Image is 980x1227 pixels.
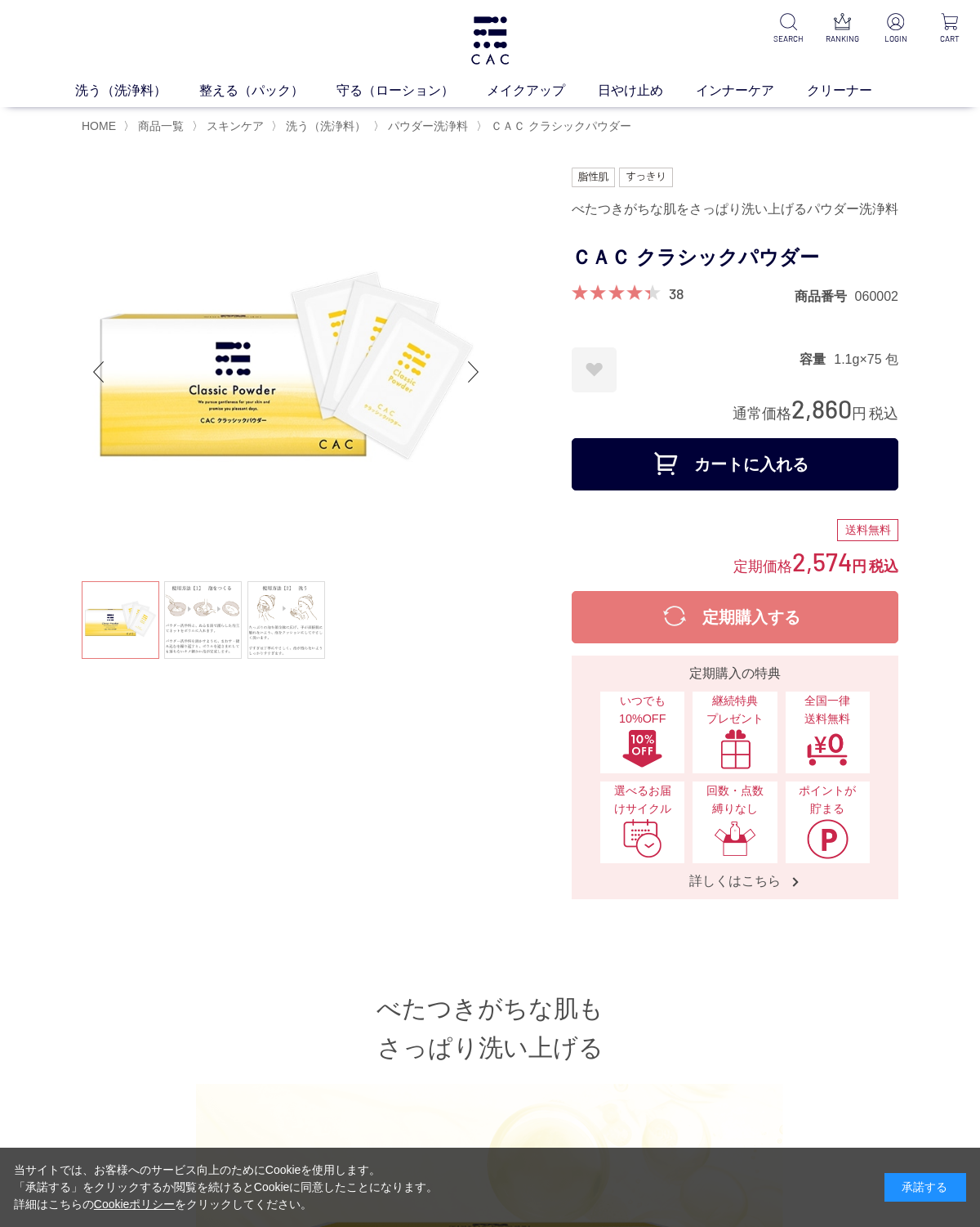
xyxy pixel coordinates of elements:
h2: べたつきがちな肌も さっぱり洗い上げる [82,989,898,1068]
a: LOGIN [879,13,913,45]
div: べたつきがちな肌をさっぱり洗い上げるパウダー洗浄料 [572,195,898,223]
a: 洗う（洗浄料） [283,119,366,132]
span: 回数・点数縛りなし [701,782,768,817]
p: SEARCH [771,33,805,45]
button: 定期購入する [572,591,898,643]
img: logo [469,16,511,65]
a: CART [933,13,967,45]
a: 商品一覧 [135,119,184,132]
button: カートに入れる [572,438,898,490]
a: SEARCH [771,13,805,45]
img: すっきり [619,168,673,187]
span: 円 [852,405,866,422]
img: ポイントが貯まる [806,818,849,859]
dd: 060002 [855,288,898,305]
img: いつでも10%OFF [621,728,664,769]
img: 脂性肌 [572,168,615,187]
a: 38 [669,284,684,302]
img: 継続特典プレゼント [714,728,756,769]
a: Cookieポリシー [94,1198,176,1211]
li: 〉 [192,119,268,134]
a: メイクアップ [487,81,598,101]
a: 日やけ止め [598,81,696,101]
span: ポイントが貯まる [794,782,862,817]
li: 〉 [476,119,635,134]
a: パウダー洗浄料 [385,119,468,132]
span: いつでも10%OFF [608,692,676,728]
a: 整える（パック） [199,81,336,101]
span: ＣＡＣ クラシックパウダー [491,119,631,132]
a: 定期購入の特典 いつでも10%OFFいつでも10%OFF 継続特典プレゼント継続特典プレゼント 全国一律送料無料全国一律送料無料 選べるお届けサイクル選べるお届けサイクル 回数・点数縛りなし回数... [572,656,898,899]
span: 定期価格 [733,557,792,575]
span: 商品一覧 [138,119,184,132]
span: 継続特典 プレゼント [701,692,768,728]
h1: ＣＡＣ クラシックパウダー [572,240,898,276]
div: 送料無料 [837,519,898,542]
li: 〉 [123,119,188,134]
span: 2,574 [792,546,852,576]
a: HOME [82,119,116,132]
img: 選べるお届けサイクル [621,818,664,859]
span: 税込 [869,558,898,575]
a: お気に入りに登録する [572,347,617,392]
span: 全国一律 送料無料 [794,692,862,728]
span: 税込 [869,405,898,422]
span: 2,860 [791,393,852,423]
div: 定期購入の特典 [578,664,892,683]
div: 承諾する [884,1173,966,1202]
div: 当サイトでは、お客様へのサービス向上のためにCookieを使用します。 「承諾する」をクリックするか閲覧を続けるとCookieに同意したことになります。 詳細はこちらの をクリックしてください。 [14,1162,439,1213]
span: 通常価格 [733,405,791,422]
span: 選べるお届けサイクル [608,782,676,817]
a: インナーケア [696,81,807,101]
li: 〉 [271,119,370,134]
a: クリーナー [807,81,905,101]
a: 洗う（洗浄料） [75,81,199,101]
li: 〉 [373,119,472,134]
dd: 1.1g×75 包 [834,351,898,368]
img: 全国一律送料無料 [806,728,849,769]
span: 洗う（洗浄料） [286,119,366,132]
a: スキンケア [203,119,264,132]
span: スキンケア [207,119,264,132]
span: 詳しくはこちら [673,872,797,889]
div: Previous slide [82,339,114,405]
p: RANKING [825,33,859,45]
a: RANKING [825,13,859,45]
img: 回数・点数縛りなし [714,818,756,859]
span: パウダー洗浄料 [388,119,468,132]
dt: 商品番号 [795,288,855,305]
p: LOGIN [879,33,913,45]
a: 守る（ローション） [336,81,487,101]
dt: 容量 [800,351,834,368]
a: ＣＡＣ クラシックパウダー [488,119,631,132]
p: CART [933,33,967,45]
span: 円 [852,558,866,575]
div: Next slide [457,339,490,405]
img: ＣＡＣ クラシックパウダー [82,168,490,576]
